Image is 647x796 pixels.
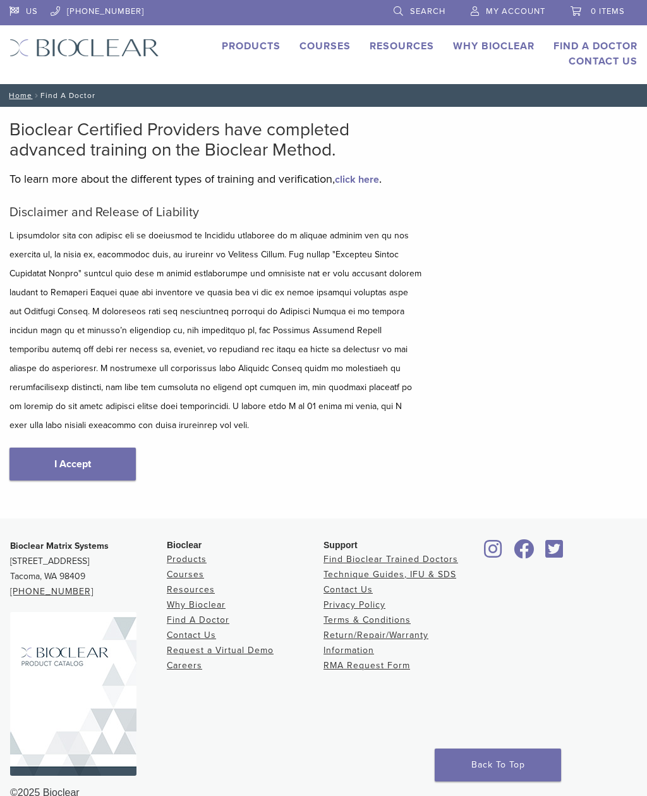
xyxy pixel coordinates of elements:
[569,55,638,68] a: Contact Us
[10,539,167,599] p: [STREET_ADDRESS] Tacoma, WA 98409
[486,6,545,16] span: My Account
[167,569,204,580] a: Courses
[323,584,373,595] a: Contact Us
[5,91,32,100] a: Home
[480,547,507,560] a: Bioclear
[410,6,445,16] span: Search
[553,40,638,52] a: Find A Doctor
[9,448,136,481] a: I Accept
[9,205,422,220] h5: Disclaimer and Release of Liability
[370,40,434,52] a: Resources
[323,569,456,580] a: Technique Guides, IFU & SDS
[323,540,358,550] span: Support
[167,645,274,656] a: Request a Virtual Demo
[541,547,567,560] a: Bioclear
[9,226,422,435] p: L ipsumdolor sita con adipisc eli se doeiusmod te Incididu utlaboree do m aliquae adminim ven qu ...
[335,173,379,186] a: click here
[167,630,216,640] a: Contact Us
[9,119,422,160] h2: Bioclear Certified Providers have completed advanced training on the Bioclear Method.
[299,40,351,52] a: Courses
[222,40,281,52] a: Products
[167,599,226,610] a: Why Bioclear
[10,541,109,551] strong: Bioclear Matrix Systems
[32,92,40,99] span: /
[10,586,94,597] a: [PHONE_NUMBER]
[323,554,458,565] a: Find Bioclear Trained Doctors
[509,547,538,560] a: Bioclear
[323,599,385,610] a: Privacy Policy
[167,615,229,625] a: Find A Doctor
[167,540,202,550] span: Bioclear
[453,40,535,52] a: Why Bioclear
[323,630,428,656] a: Return/Repair/Warranty Information
[9,169,422,188] p: To learn more about the different types of training and verification, .
[167,554,207,565] a: Products
[9,39,159,57] img: Bioclear
[167,584,215,595] a: Resources
[323,660,410,671] a: RMA Request Form
[10,612,136,776] img: Bioclear
[435,749,561,781] a: Back To Top
[167,660,202,671] a: Careers
[591,6,625,16] span: 0 items
[323,615,411,625] a: Terms & Conditions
